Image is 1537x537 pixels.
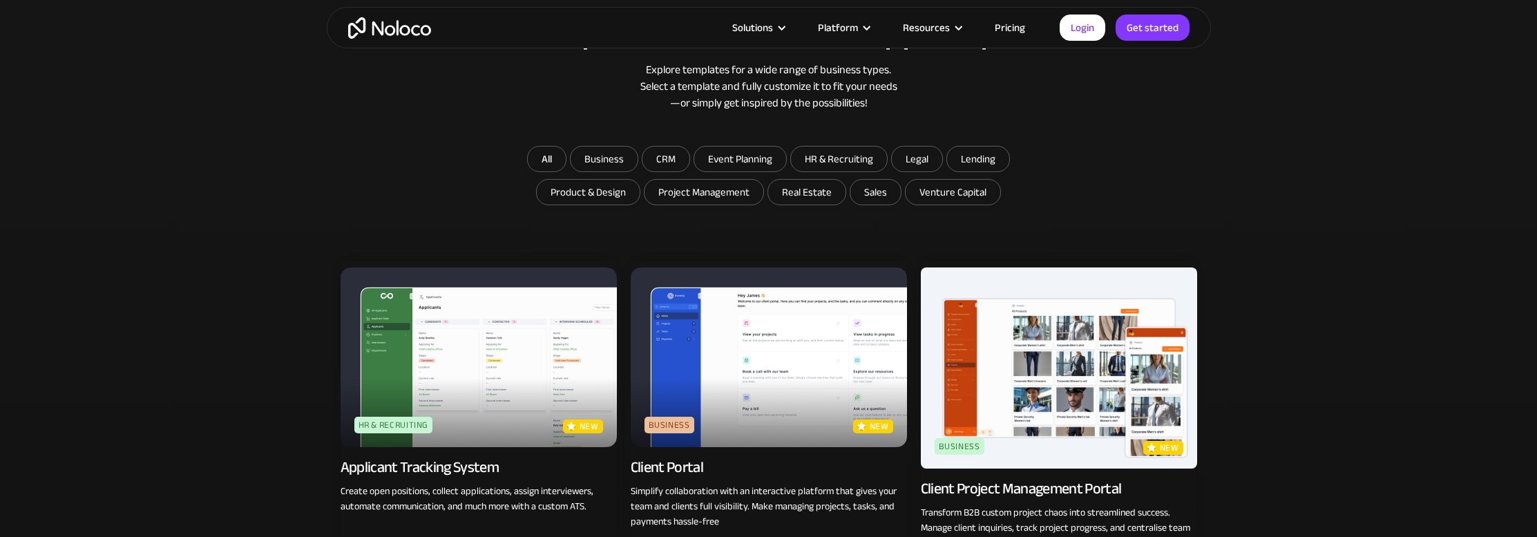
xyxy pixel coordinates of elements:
div: Solutions [732,19,773,37]
a: Get started [1116,15,1190,41]
form: Email Form [493,146,1045,209]
a: Login [1060,15,1105,41]
p: Simplify collaboration with an interactive platform that gives your team and clients full visibil... [631,484,907,529]
p: new [580,420,599,433]
div: Client Project Management Portal [921,479,1122,498]
div: Platform [801,19,886,37]
div: Resources [886,19,977,37]
a: All [527,146,566,172]
div: HR & Recruiting [354,417,433,433]
p: new [870,420,889,433]
div: Client Portal [631,458,703,477]
a: Pricing [977,19,1042,37]
a: home [348,17,431,39]
div: Business [645,417,694,433]
p: Create open positions, collect applications, assign interviewers, automate communication, and muc... [341,484,617,514]
div: Business [935,438,984,455]
div: Explore templates for a wide range of business types. Select a template and fully customize it to... [341,62,1197,111]
div: Applicant Tracking System [341,458,499,477]
div: Resources [903,19,950,37]
div: Platform [818,19,858,37]
div: Solutions [715,19,801,37]
p: new [1160,441,1179,455]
